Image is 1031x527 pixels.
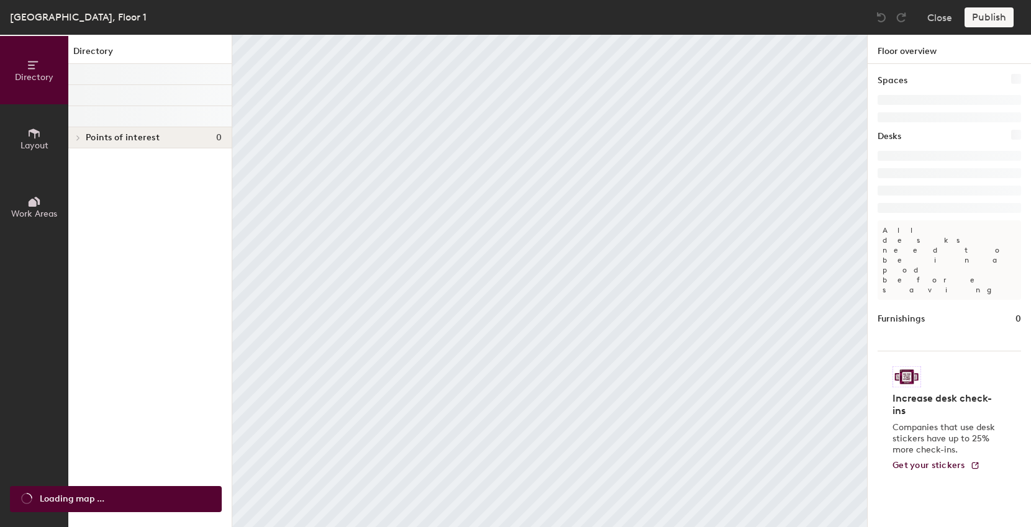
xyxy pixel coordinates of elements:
h4: Increase desk check-ins [892,392,999,417]
h1: Floor overview [868,35,1031,64]
p: All desks need to be in a pod before saving [878,220,1021,300]
span: Directory [15,72,53,83]
img: Undo [875,11,888,24]
span: Get your stickers [892,460,965,471]
h1: 0 [1015,312,1021,326]
canvas: Map [232,35,867,527]
h1: Spaces [878,74,907,88]
img: Sticker logo [892,366,921,387]
button: Close [927,7,952,27]
span: Points of interest [86,133,160,143]
h1: Furnishings [878,312,925,326]
a: Get your stickers [892,461,980,471]
img: Redo [895,11,907,24]
h1: Directory [68,45,232,64]
h1: Desks [878,130,901,143]
span: Work Areas [11,209,57,219]
span: Loading map ... [40,492,104,506]
div: [GEOGRAPHIC_DATA], Floor 1 [10,9,147,25]
p: Companies that use desk stickers have up to 25% more check-ins. [892,422,999,456]
span: Layout [20,140,48,151]
span: 0 [216,133,222,143]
